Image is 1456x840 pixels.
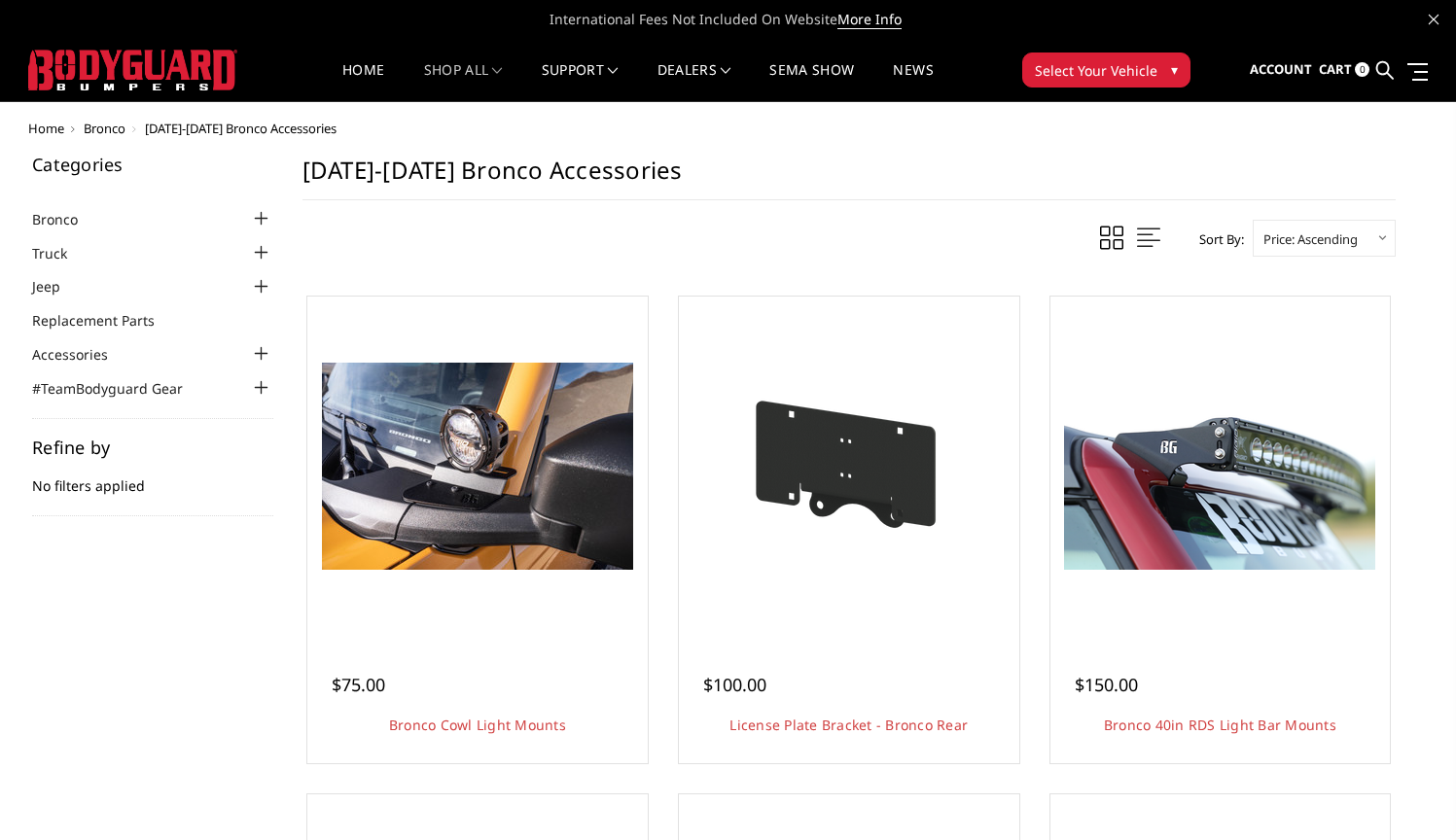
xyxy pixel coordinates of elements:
button: Select Your Vehicle [1022,52,1190,87]
a: Truck [32,243,91,263]
a: Dealers [657,63,731,101]
a: Account [1250,44,1312,96]
img: Mounting bracket included to relocate license plate to spare tire, just above rear camera [693,379,1005,554]
a: Replacement Parts [32,310,179,331]
a: Support [542,63,619,101]
span: $100.00 [703,673,766,696]
a: Bronco 40in RDS Light Bar Mounts Bronco 40in RDS Light Bar Mounts [1055,301,1386,632]
img: Bronco 40in RDS Light Bar Mounts [1064,363,1375,570]
a: Jeep [32,276,85,297]
span: 0 [1355,62,1369,77]
img: Bronco Cowl Light Mounts [322,363,633,570]
a: Bronco [84,120,125,137]
label: Sort By: [1189,225,1244,254]
a: Cart 0 [1319,44,1369,96]
span: [DATE]-[DATE] Bronco Accessories [145,120,337,137]
a: Mounting bracket included to relocate license plate to spare tire, just above rear camera [684,301,1014,632]
a: Bronco Cowl Light Mounts Bronco Cowl Light Mounts [312,301,643,632]
a: Bronco Cowl Light Mounts [389,716,566,734]
a: Bronco 40in RDS Light Bar Mounts [1104,716,1336,734]
a: SEMA Show [769,63,854,101]
a: More Info [837,10,902,29]
span: Select Your Vehicle [1035,60,1157,81]
div: No filters applied [32,438,273,516]
h5: Categories [32,156,273,173]
a: Accessories [32,344,132,365]
a: Home [28,120,64,137]
a: shop all [424,63,503,101]
span: Account [1250,60,1312,78]
span: Cart [1319,60,1352,78]
a: Bronco [32,209,102,229]
span: $75.00 [332,673,385,696]
h5: Refine by [32,438,273,456]
a: #TeamBodyguard Gear [32,378,207,399]
span: $150.00 [1075,673,1138,696]
span: ▾ [1171,59,1178,80]
a: News [893,63,933,101]
img: BODYGUARD BUMPERS [28,50,237,90]
h1: [DATE]-[DATE] Bronco Accessories [302,156,1396,200]
a: Home [342,63,384,101]
a: License Plate Bracket - Bronco Rear [729,716,968,734]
